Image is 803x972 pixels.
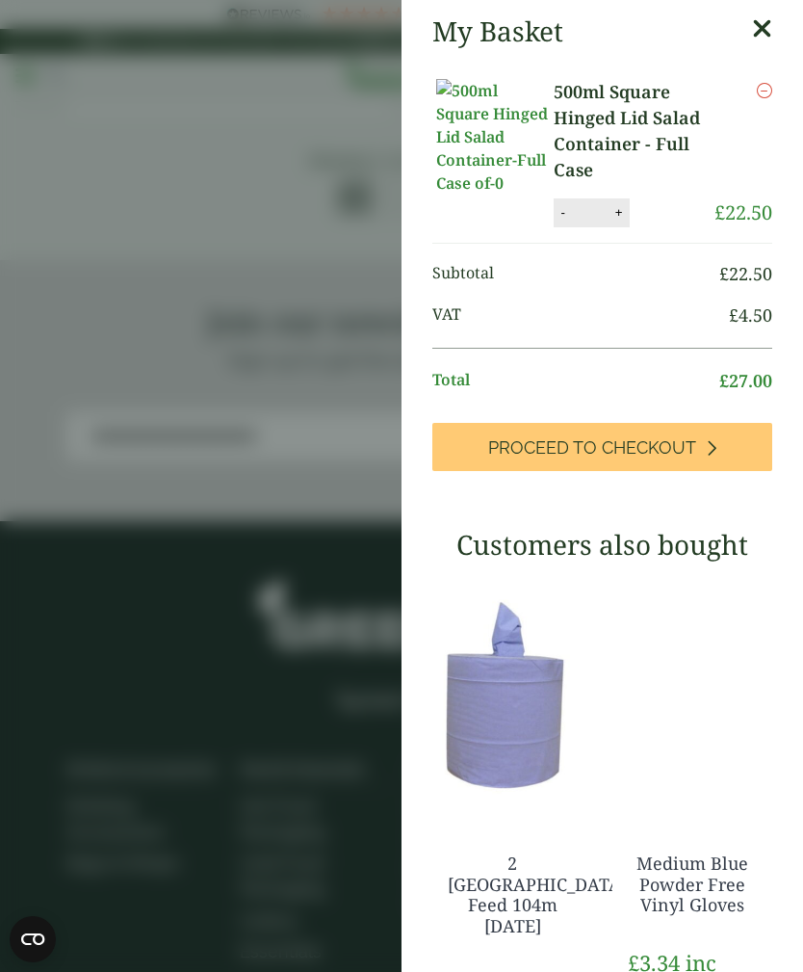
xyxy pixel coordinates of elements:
[432,368,719,394] span: Total
[729,303,772,327] bdi: 4.50
[555,204,570,221] button: -
[757,79,772,102] a: Remove this item
[719,262,729,285] span: £
[554,79,714,183] a: 500ml Square Hinged Lid Salad Container - Full Case
[714,199,772,225] bdi: 22.50
[432,15,563,48] h2: My Basket
[719,369,729,392] span: £
[436,79,554,195] img: 500ml Square Hinged Lid Salad Container-Full Case of-0
[432,261,719,287] span: Subtotal
[432,529,772,562] h3: Customers also bought
[432,302,729,328] span: VAT
[448,852,627,937] a: 2 [GEOGRAPHIC_DATA] Feed 104m [DATE]
[719,369,772,392] bdi: 27.00
[432,423,772,471] a: Proceed to Checkout
[636,852,748,916] a: Medium Blue Powder Free Vinyl Gloves
[10,916,56,962] button: Open CMP widget
[432,574,593,815] img: 3630017-2-Ply-Blue-Centre-Feed-104m
[714,199,725,225] span: £
[729,303,738,327] span: £
[609,204,629,221] button: +
[488,437,696,459] span: Proceed to Checkout
[719,262,772,285] bdi: 22.50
